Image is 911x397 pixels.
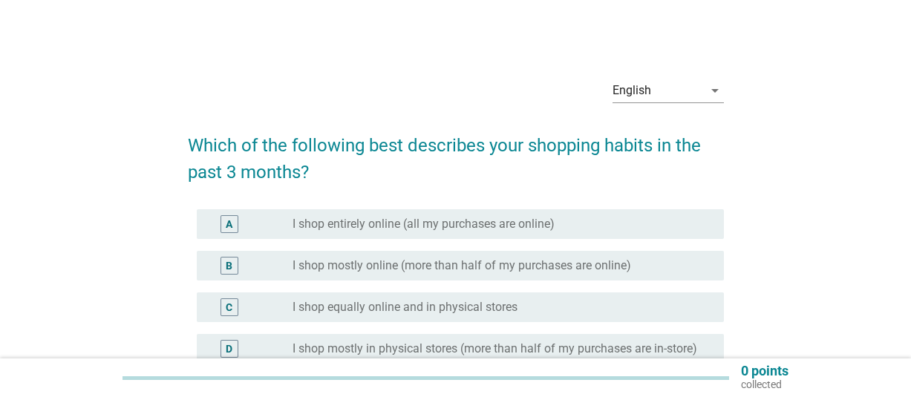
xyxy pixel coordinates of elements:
[226,217,232,232] div: A
[226,341,232,357] div: D
[293,341,697,356] label: I shop mostly in physical stores (more than half of my purchases are in-store)
[226,300,232,315] div: C
[293,258,631,273] label: I shop mostly online (more than half of my purchases are online)
[613,84,651,97] div: English
[293,300,517,315] label: I shop equally online and in physical stores
[741,378,788,391] p: collected
[293,217,555,232] label: I shop entirely online (all my purchases are online)
[226,258,232,274] div: B
[741,364,788,378] p: 0 points
[706,82,724,99] i: arrow_drop_down
[188,117,724,186] h2: Which of the following best describes your shopping habits in the past 3 months?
